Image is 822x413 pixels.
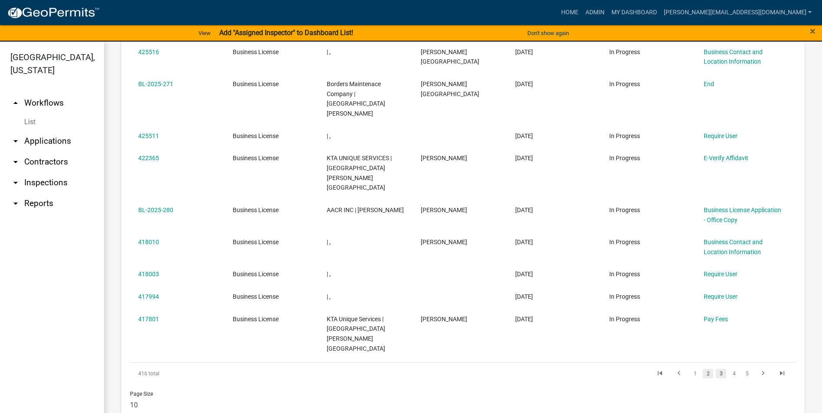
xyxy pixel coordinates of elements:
a: 3 [716,369,726,378]
span: In Progress [609,132,640,139]
span: 05/16/2025 [515,155,533,161]
a: Business Contact and Location Information [704,48,763,65]
a: BL-2025-271 [138,81,173,87]
span: Business License [233,132,279,139]
li: page 3 [715,366,728,381]
span: Matthew Sizemore [421,206,467,213]
i: arrow_drop_down [10,136,21,146]
a: go to next page [755,369,771,378]
span: In Progress [609,271,640,277]
span: In Progress [609,293,640,300]
a: Home [558,4,582,21]
a: 418003 [138,271,159,277]
span: 05/23/2025 [515,132,533,139]
a: Require User [704,293,738,300]
a: 422365 [138,155,159,161]
span: × [810,25,816,37]
span: 05/08/2025 [515,271,533,277]
span: Tarsha Brooks [421,155,467,161]
span: In Progress [609,81,640,87]
span: Business License [233,206,279,213]
span: Darby Sears [421,239,467,245]
a: E-Verify Affidavit [704,155,748,161]
span: Tarsha Brooks [421,316,467,323]
li: page 1 [689,366,702,381]
a: Admin [582,4,608,21]
a: go to last page [774,369,790,378]
li: page 4 [728,366,741,381]
span: Business License [233,239,279,245]
a: 417801 [138,316,159,323]
i: arrow_drop_down [10,198,21,209]
a: go to previous page [671,369,687,378]
span: Charles W Borders [421,81,479,97]
span: 05/08/2025 [515,239,533,245]
span: Business License [233,316,279,323]
span: In Progress [609,239,640,245]
a: 425516 [138,48,159,55]
a: 425511 [138,132,159,139]
a: 1 [690,369,700,378]
span: Business License [233,293,279,300]
span: | , [327,239,331,245]
li: page 5 [741,366,754,381]
span: Borders Maintenace Company | Borders, Charles [327,81,385,117]
a: Pay Fees [704,316,728,323]
span: | , [327,48,331,55]
span: | , [327,271,331,277]
i: arrow_drop_down [10,177,21,188]
a: Business Contact and Location Information [704,239,763,255]
a: 5 [742,369,752,378]
a: Require User [704,271,738,277]
span: In Progress [609,206,640,213]
i: arrow_drop_down [10,157,21,167]
a: 2 [703,369,713,378]
span: | , [327,132,331,139]
strong: Add "Assigned Inspector" to Dashboard List! [219,29,353,37]
a: go to first page [652,369,668,378]
span: KTA Unique Services | Brooks, Tarsha [327,316,385,352]
span: In Progress [609,155,640,161]
a: End [704,81,714,87]
span: Business License [233,81,279,87]
a: My Dashboard [608,4,660,21]
span: Business License [233,155,279,161]
i: arrow_drop_up [10,98,21,108]
a: Require User [704,132,738,139]
span: Business License [233,271,279,277]
a: 418010 [138,239,159,245]
span: KTA UNIQUE SERVICES | Brooks, Tarsha [327,155,392,191]
span: 05/08/2025 [515,316,533,323]
span: Charles W Borders [421,48,479,65]
span: Business License [233,48,279,55]
span: 05/23/2025 [515,48,533,55]
span: In Progress [609,48,640,55]
a: View [195,26,214,40]
a: [PERSON_NAME][EMAIL_ADDRESS][DOMAIN_NAME] [660,4,815,21]
button: Close [810,26,816,36]
span: In Progress [609,316,640,323]
span: 05/23/2025 [515,81,533,87]
span: 05/08/2025 [515,293,533,300]
span: AACR INC | Sizemore, Matthew [327,206,404,213]
a: Business License Application - Office Copy [704,206,781,223]
a: BL-2025-280 [138,206,173,213]
div: 416 total [130,363,262,384]
button: Don't show again [524,26,572,40]
span: 05/13/2025 [515,206,533,213]
span: | , [327,293,331,300]
li: page 2 [702,366,715,381]
a: 4 [729,369,739,378]
a: 417994 [138,293,159,300]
